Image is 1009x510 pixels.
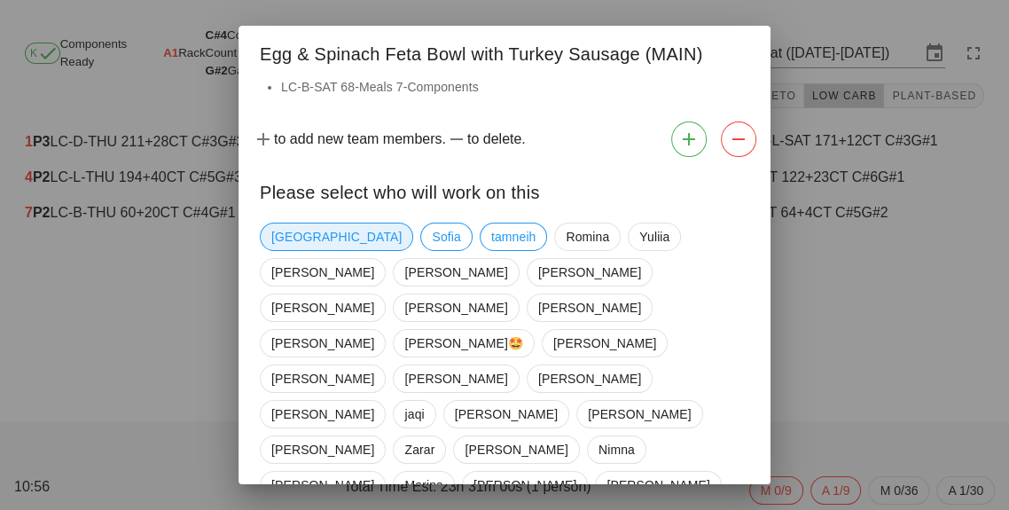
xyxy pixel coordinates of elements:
div: Egg & Spinach Feta Bowl with Turkey Sausage (MAIN) [239,26,770,77]
span: [PERSON_NAME] [588,401,691,428]
span: [PERSON_NAME] [553,330,656,357]
div: Please select who will work on this [239,164,770,216]
span: [PERSON_NAME] [404,294,507,321]
span: Zarar [404,436,434,463]
span: Nimna [598,436,635,463]
span: [PERSON_NAME] [465,436,567,463]
span: [PERSON_NAME] [271,472,374,498]
span: [PERSON_NAME] [455,401,558,428]
span: tamneih [491,224,536,250]
span: [GEOGRAPHIC_DATA] [271,224,402,250]
span: [PERSON_NAME] [271,330,374,357]
span: [PERSON_NAME] [538,365,641,392]
span: [PERSON_NAME] [404,259,507,286]
span: [PERSON_NAME] [473,472,576,498]
span: [PERSON_NAME] [271,436,374,463]
span: Yuliia [639,224,669,250]
span: [PERSON_NAME] [271,401,374,428]
span: [PERSON_NAME] [404,365,507,392]
span: [PERSON_NAME] [271,259,374,286]
span: [PERSON_NAME] [538,294,641,321]
span: [PERSON_NAME] [606,472,709,498]
div: to add new team members. to delete. [239,114,770,164]
span: [PERSON_NAME]🤩 [404,330,523,357]
span: jaqi [404,401,424,428]
span: [PERSON_NAME] [271,365,374,392]
li: LC-B-SAT 68-Meals 7-Components [281,77,749,97]
span: [PERSON_NAME] [538,259,641,286]
span: Marina [404,472,442,498]
span: Romina [566,224,609,250]
span: [PERSON_NAME] [271,294,374,321]
span: Sofia [432,224,460,250]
